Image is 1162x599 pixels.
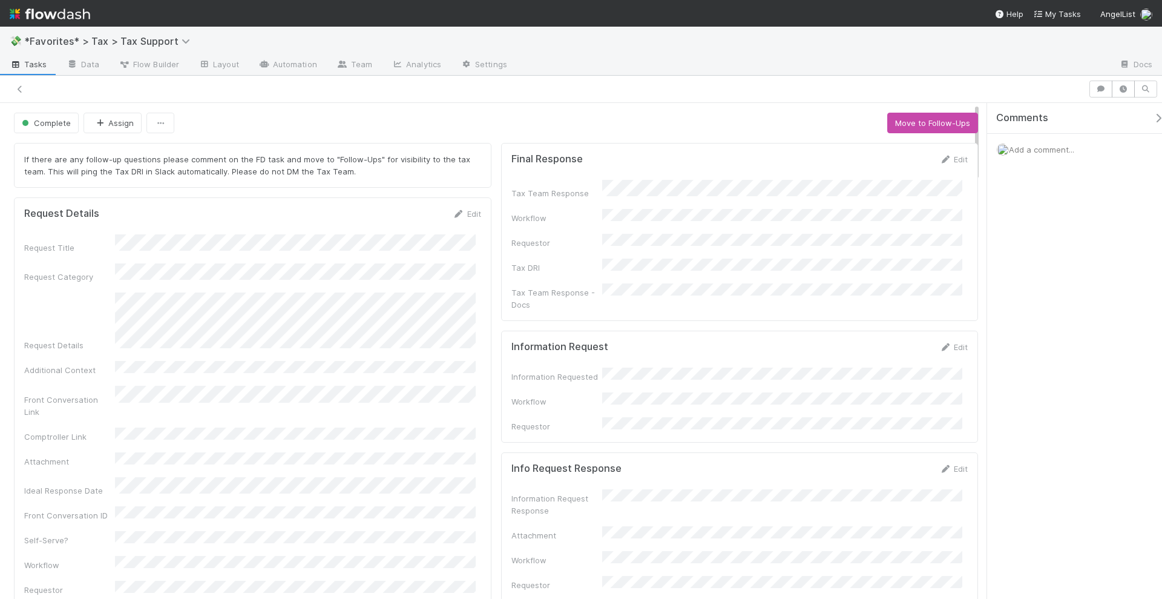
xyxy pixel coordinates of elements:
[24,242,115,254] div: Request Title
[24,584,115,596] div: Requestor
[24,35,196,47] span: *Favorites* > Tax > Tax Support
[24,534,115,546] div: Self-Serve?
[511,395,602,408] div: Workflow
[511,371,602,383] div: Information Requested
[382,56,451,75] a: Analytics
[511,341,608,353] h5: Information Request
[1140,8,1152,21] img: avatar_711f55b7-5a46-40da-996f-bc93b6b86381.png
[24,271,115,283] div: Request Category
[511,286,602,311] div: Tax Team Response - Docs
[511,420,602,432] div: Requestor
[511,463,622,475] h5: Info Request Response
[1009,145,1074,154] span: Add a comment...
[1109,56,1162,75] a: Docs
[24,394,115,418] div: Front Conversation Link
[451,56,517,75] a: Settings
[511,579,602,591] div: Requestor
[887,113,978,133] button: Move to Follow-Ups
[189,56,249,75] a: Layout
[249,56,327,75] a: Automation
[24,154,473,176] span: If there are any follow-up questions please comment on the FD task and move to "Follow-Ups" for v...
[511,492,602,517] div: Information Request Response
[939,154,968,164] a: Edit
[57,56,109,75] a: Data
[119,58,179,70] span: Flow Builder
[997,144,1009,156] img: avatar_711f55b7-5a46-40da-996f-bc93b6b86381.png
[24,509,115,521] div: Front Conversation ID
[511,554,602,566] div: Workflow
[327,56,382,75] a: Team
[24,208,99,220] h5: Request Details
[10,58,47,70] span: Tasks
[24,339,115,351] div: Request Details
[939,464,968,474] a: Edit
[1100,9,1135,19] span: AngelList
[10,4,90,24] img: logo-inverted-e16ddd16eac7371096b0.svg
[511,262,602,274] div: Tax DRI
[10,36,22,46] span: 💸
[24,364,115,376] div: Additional Context
[84,113,142,133] button: Assign
[511,529,602,541] div: Attachment
[994,8,1023,20] div: Help
[511,212,602,224] div: Workflow
[996,112,1048,124] span: Comments
[24,485,115,497] div: Ideal Response Date
[24,431,115,443] div: Comptroller Link
[1033,8,1081,20] a: My Tasks
[453,209,481,219] a: Edit
[511,187,602,199] div: Tax Team Response
[14,113,79,133] button: Complete
[1033,9,1081,19] span: My Tasks
[939,342,968,352] a: Edit
[511,237,602,249] div: Requestor
[19,118,71,128] span: Complete
[109,56,189,75] a: Flow Builder
[511,153,583,165] h5: Final Response
[24,559,115,571] div: Workflow
[24,455,115,468] div: Attachment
